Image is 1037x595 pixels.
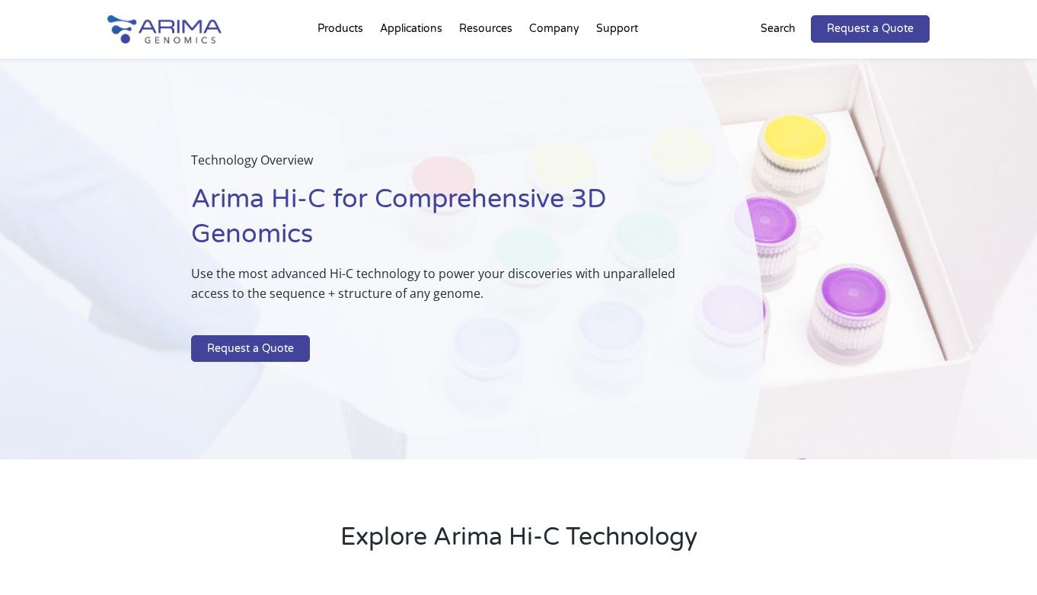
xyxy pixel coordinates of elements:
img: Arima-Genomics-logo [107,15,222,43]
a: Request a Quote [811,15,930,43]
h1: Arima Hi-C for Comprehensive 3D Genomics [191,182,688,264]
a: Request a Quote [191,335,310,363]
p: Use the most advanced Hi-C technology to power your discoveries with unparalleled access to the s... [191,264,688,315]
p: Technology Overview [191,150,688,182]
p: Search [761,19,796,39]
h2: Explore Arima Hi-C Technology [107,520,930,566]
